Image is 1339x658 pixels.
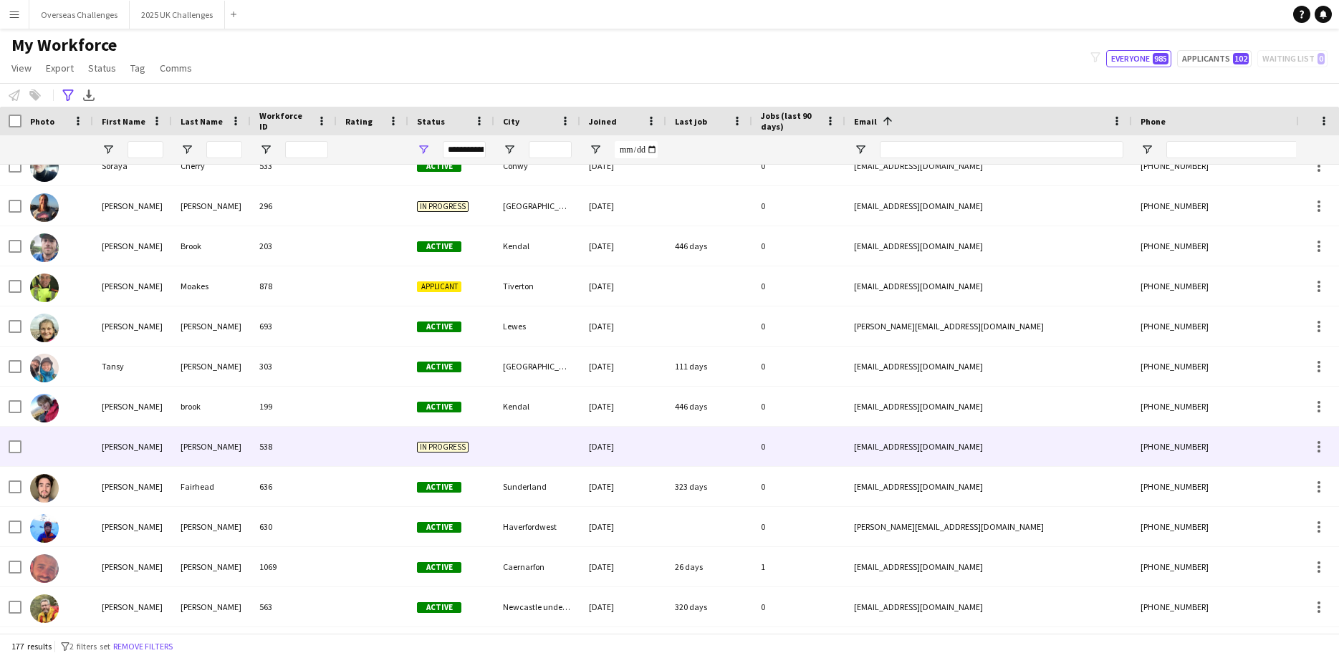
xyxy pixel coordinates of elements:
button: Overseas Challenges [29,1,130,29]
span: Active [417,362,461,372]
div: Lewes [494,306,580,346]
span: Export [46,62,74,74]
app-action-btn: Advanced filters [59,87,77,104]
div: Soraya [93,146,172,185]
div: [PERSON_NAME] [93,186,172,226]
img: Stephen Moakes [30,274,59,302]
span: View [11,62,32,74]
div: 693 [251,306,337,346]
button: Open Filter Menu [417,143,430,156]
div: Kendal [494,387,580,426]
span: Active [417,522,461,533]
div: [EMAIL_ADDRESS][DOMAIN_NAME] [845,467,1132,506]
div: [GEOGRAPHIC_DATA] [494,186,580,226]
div: [PERSON_NAME] [172,507,251,546]
div: [PHONE_NUMBER] [1132,427,1315,466]
div: [GEOGRAPHIC_DATA] [494,347,580,386]
a: Export [40,59,80,77]
img: Elizabeth Speirs [30,193,59,222]
div: [DATE] [580,347,666,386]
div: [PHONE_NUMBER] [1132,226,1315,266]
div: 0 [752,186,845,226]
span: Tag [130,62,145,74]
div: 0 [752,587,845,626]
div: [PERSON_NAME] [93,467,172,506]
span: 2 filters set [69,641,110,652]
input: Workforce ID Filter Input [285,141,328,158]
a: Status [82,59,122,77]
img: Tom Kirby [30,514,59,543]
div: 199 [251,387,337,426]
div: [DATE] [580,226,666,266]
div: [PHONE_NUMBER] [1132,347,1315,386]
div: [DATE] [580,387,666,426]
div: 303 [251,347,337,386]
div: Haverfordwest [494,507,580,546]
div: 533 [251,146,337,185]
div: [EMAIL_ADDRESS][DOMAIN_NAME] [845,547,1132,586]
button: Open Filter Menu [1141,143,1153,156]
img: Thomas Coulthard [30,554,59,583]
div: [PERSON_NAME] [93,266,172,306]
div: 446 days [666,387,752,426]
span: Status [417,116,445,127]
button: Open Filter Menu [181,143,193,156]
div: [PHONE_NUMBER] [1132,547,1315,586]
div: 0 [752,266,845,306]
div: 296 [251,186,337,226]
div: [PERSON_NAME] [93,587,172,626]
input: Joined Filter Input [615,141,658,158]
a: Tag [125,59,151,77]
span: In progress [417,442,469,453]
div: 0 [752,306,845,346]
span: Active [417,562,461,573]
div: [EMAIL_ADDRESS][DOMAIN_NAME] [845,347,1132,386]
span: Active [417,321,461,332]
div: [PHONE_NUMBER] [1132,467,1315,506]
span: Last Name [181,116,223,127]
div: [DATE] [580,186,666,226]
img: Thomas Fairhead [30,474,59,503]
div: [DATE] [580,427,666,466]
span: 102 [1233,53,1249,64]
div: Moakes [172,266,251,306]
div: [PERSON_NAME][EMAIL_ADDRESS][DOMAIN_NAME] [845,306,1132,346]
div: 0 [752,387,845,426]
div: [PERSON_NAME] [172,306,251,346]
span: Comms [160,62,192,74]
div: [PERSON_NAME] [93,226,172,266]
button: Open Filter Menu [589,143,602,156]
app-action-btn: Export XLSX [80,87,97,104]
div: [PERSON_NAME] [172,427,251,466]
div: 538 [251,427,337,466]
div: 563 [251,587,337,626]
div: Tansy [93,347,172,386]
div: [DATE] [580,306,666,346]
span: Status [88,62,116,74]
div: [PHONE_NUMBER] [1132,306,1315,346]
div: [PERSON_NAME] [93,427,172,466]
span: Active [417,161,461,172]
div: [DATE] [580,547,666,586]
span: Active [417,241,461,252]
input: Phone Filter Input [1166,141,1307,158]
button: Open Filter Menu [102,143,115,156]
button: Applicants102 [1177,50,1252,67]
div: [DATE] [580,467,666,506]
div: 630 [251,507,337,546]
div: [DATE] [580,146,666,185]
div: Sunderland [494,467,580,506]
img: Tom Wells [30,594,59,623]
div: [PHONE_NUMBER] [1132,146,1315,185]
div: 0 [752,347,845,386]
span: Rating [345,116,373,127]
div: Conwy [494,146,580,185]
div: brook [172,387,251,426]
span: Active [417,602,461,613]
a: View [6,59,37,77]
div: [DATE] [580,587,666,626]
div: [PERSON_NAME] [93,507,172,546]
input: Last Name Filter Input [206,141,242,158]
div: [EMAIL_ADDRESS][DOMAIN_NAME] [845,427,1132,466]
span: First Name [102,116,145,127]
